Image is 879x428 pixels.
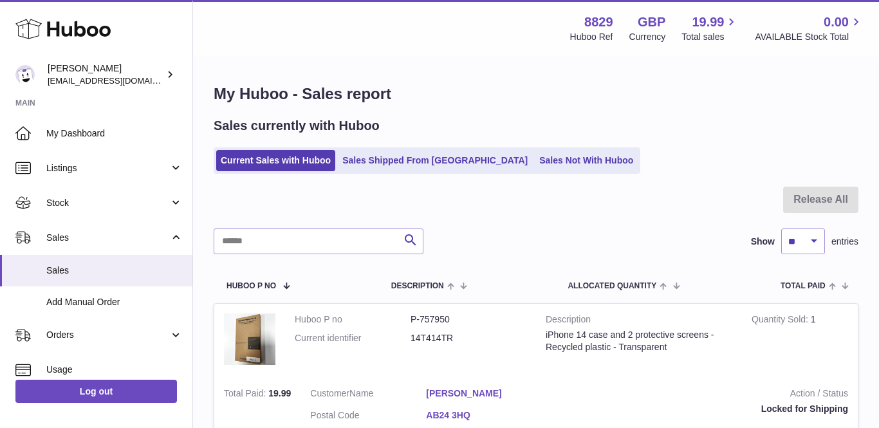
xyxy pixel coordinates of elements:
dt: Current identifier [295,332,411,344]
span: Usage [46,364,183,376]
h1: My Huboo - Sales report [214,84,858,104]
strong: 8829 [584,14,613,31]
dt: Name [310,387,426,403]
dt: Huboo P no [295,313,411,326]
div: Locked for Shipping [561,403,848,415]
a: Log out [15,380,177,403]
strong: Total Paid [224,388,268,402]
span: Stock [46,197,169,209]
dt: Postal Code [310,409,426,425]
td: 1 [742,304,858,378]
span: ALLOCATED Quantity [568,282,656,290]
span: [EMAIL_ADDRESS][DOMAIN_NAME] [48,75,189,86]
span: My Dashboard [46,127,183,140]
h2: Sales currently with Huboo [214,117,380,135]
span: Total paid [781,282,826,290]
a: 19.99 Total sales [681,14,739,43]
span: entries [831,236,858,248]
span: Customer [310,388,349,398]
span: Sales [46,265,183,277]
a: AB24 3HQ [426,409,542,422]
span: AVAILABLE Stock Total [755,31,864,43]
strong: GBP [638,14,665,31]
span: 19.99 [692,14,724,31]
strong: Description [546,313,732,329]
div: Huboo Ref [570,31,613,43]
span: Sales [46,232,169,244]
strong: Quantity Sold [752,314,811,328]
span: 0.00 [824,14,849,31]
div: iPhone 14 case and 2 protective screens - Recycled plastic - Transparent [546,329,732,353]
a: Current Sales with Huboo [216,150,335,171]
div: Currency [629,31,666,43]
dd: P-757950 [411,313,526,326]
label: Show [751,236,775,248]
span: Listings [46,162,169,174]
img: 88291693932956.png [224,313,275,366]
a: 0.00 AVAILABLE Stock Total [755,14,864,43]
span: Huboo P no [227,282,276,290]
a: Sales Not With Huboo [535,150,638,171]
span: Total sales [681,31,739,43]
span: Add Manual Order [46,296,183,308]
img: commandes@kpmatech.com [15,65,35,84]
a: Sales Shipped From [GEOGRAPHIC_DATA] [338,150,532,171]
span: 19.99 [268,388,291,398]
span: Orders [46,329,169,341]
a: [PERSON_NAME] [426,387,542,400]
strong: Action / Status [561,387,848,403]
dd: 14T414TR [411,332,526,344]
span: Description [391,282,444,290]
div: [PERSON_NAME] [48,62,163,87]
